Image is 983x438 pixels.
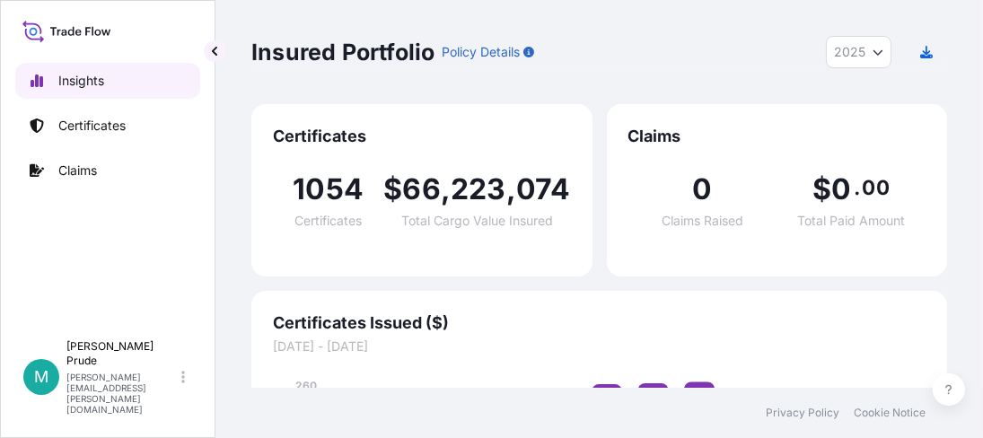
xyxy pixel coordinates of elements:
[862,180,889,195] span: 00
[442,43,520,61] p: Policy Details
[66,372,178,415] p: [PERSON_NAME][EMAIL_ADDRESS][PERSON_NAME][DOMAIN_NAME]
[15,153,200,188] a: Claims
[383,175,402,204] span: $
[854,180,860,195] span: .
[273,126,571,147] span: Certificates
[832,175,852,204] span: 0
[662,215,743,227] span: Claims Raised
[854,406,926,420] a: Cookie Notice
[692,175,712,204] span: 0
[797,215,905,227] span: Total Paid Amount
[58,72,104,90] p: Insights
[294,215,362,227] span: Certificates
[401,215,553,227] span: Total Cargo Value Insured
[34,368,48,386] span: M
[15,63,200,99] a: Insights
[66,339,178,368] p: [PERSON_NAME] Prude
[516,175,571,204] span: 074
[834,43,865,61] span: 2025
[15,108,200,144] a: Certificates
[293,175,364,204] span: 1054
[295,379,317,392] tspan: 260
[812,175,831,204] span: $
[628,126,926,147] span: Claims
[58,117,126,135] p: Certificates
[273,312,926,334] span: Certificates Issued ($)
[251,38,434,66] p: Insured Portfolio
[441,175,451,204] span: ,
[766,406,839,420] a: Privacy Policy
[826,36,891,68] button: Year Selector
[451,175,506,204] span: 223
[506,175,516,204] span: ,
[58,162,97,180] p: Claims
[402,175,440,204] span: 66
[273,337,926,355] span: [DATE] - [DATE]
